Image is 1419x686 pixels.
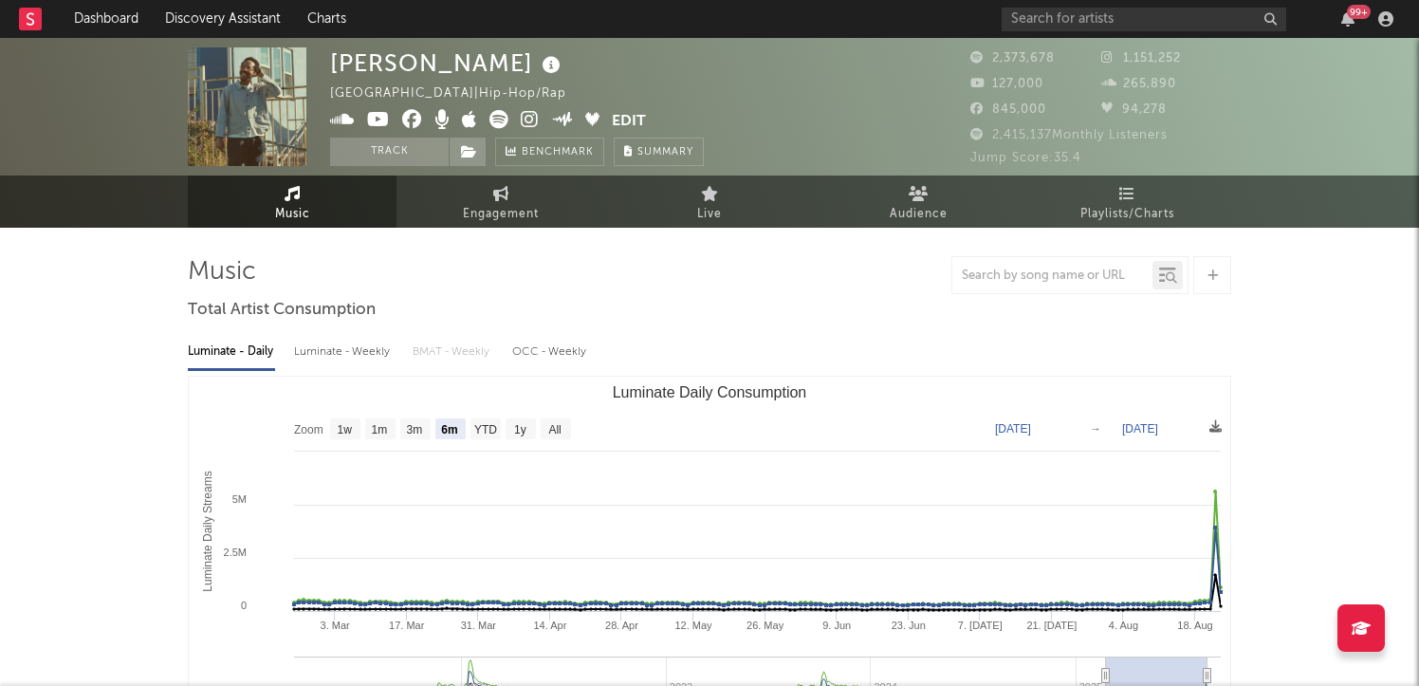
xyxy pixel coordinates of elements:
text: → [1090,422,1101,436]
text: 23. Jun [892,620,926,631]
input: Search by song name or URL [952,269,1152,284]
a: Live [605,176,814,228]
text: 3. Mar [321,620,351,631]
div: OCC - Weekly [512,336,588,368]
text: [DATE] [1122,422,1158,436]
text: [DATE] [995,422,1031,436]
span: 265,890 [1101,78,1176,90]
a: Benchmark [495,138,604,166]
div: Luminate - Weekly [294,336,394,368]
button: 99+ [1341,11,1354,27]
span: 2,373,678 [970,52,1055,65]
span: Summary [637,147,693,158]
text: 1y [514,423,526,436]
text: 9. Jun [822,620,851,631]
span: 845,000 [970,103,1046,116]
span: Audience [890,203,948,226]
text: 21. [DATE] [1026,620,1077,631]
span: 1,151,252 [1101,52,1181,65]
span: Music [275,203,310,226]
div: [GEOGRAPHIC_DATA] | Hip-Hop/Rap [330,83,588,105]
div: [PERSON_NAME] [330,47,565,79]
text: 26. May [746,620,784,631]
text: 1w [338,423,353,436]
span: Live [697,203,722,226]
text: Luminate Daily Consumption [613,384,807,400]
input: Search for artists [1002,8,1286,31]
text: 6m [441,423,457,436]
span: Playlists/Charts [1080,203,1174,226]
span: Engagement [463,203,539,226]
a: Engagement [396,176,605,228]
span: 94,278 [1101,103,1167,116]
button: Edit [612,110,646,134]
text: 2.5M [224,547,247,558]
text: 4. Aug [1109,620,1138,631]
text: 28. Apr [605,620,638,631]
text: 3m [407,423,423,436]
span: Jump Score: 35.4 [970,152,1081,164]
a: Music [188,176,396,228]
text: 7. [DATE] [958,620,1003,631]
a: Playlists/Charts [1023,176,1231,228]
text: 0 [241,600,247,611]
a: Audience [814,176,1023,228]
div: Luminate - Daily [188,336,275,368]
text: All [548,423,561,436]
text: Luminate Daily Streams [201,471,214,591]
text: 5M [232,493,247,505]
button: Summary [614,138,704,166]
text: 14. Apr [533,620,566,631]
text: 12. May [674,620,712,631]
span: Total Artist Consumption [188,299,376,322]
text: Zoom [294,423,323,436]
span: 127,000 [970,78,1043,90]
span: Benchmark [522,141,594,164]
text: 17. Mar [389,620,425,631]
text: 1m [372,423,388,436]
text: 31. Mar [461,620,497,631]
span: 2,415,137 Monthly Listeners [970,129,1168,141]
text: 18. Aug [1177,620,1212,631]
div: 99 + [1347,5,1371,19]
text: YTD [474,423,497,436]
button: Track [330,138,449,166]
